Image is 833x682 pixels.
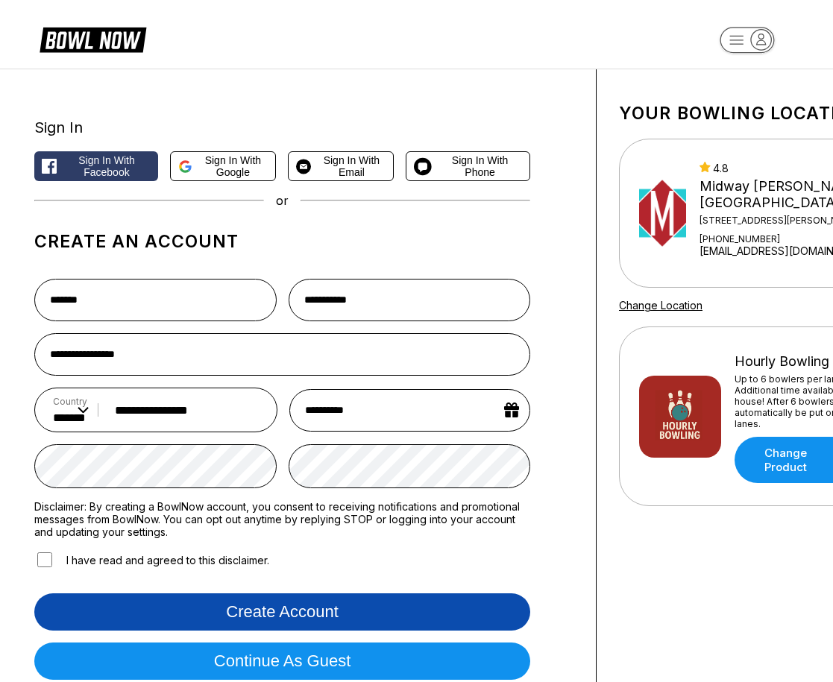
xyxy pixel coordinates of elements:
[438,154,522,178] span: Sign in with Phone
[53,396,89,407] label: Country
[406,151,530,181] button: Sign in with Phone
[639,172,686,254] img: Midway Bowling - Carlisle
[63,154,151,178] span: Sign in with Facebook
[170,151,276,181] button: Sign in with Google
[34,119,530,136] div: Sign In
[34,550,269,569] label: I have read and agreed to this disclaimer.
[37,552,52,567] input: I have read and agreed to this disclaimer.
[619,299,702,312] a: Change Location
[34,642,530,680] button: Continue as guest
[34,193,530,208] div: or
[198,154,268,178] span: Sign in with Google
[317,154,386,178] span: Sign in with Email
[34,151,158,181] button: Sign in with Facebook
[34,593,530,631] button: Create account
[288,151,394,181] button: Sign in with Email
[34,231,530,252] h1: Create an account
[34,500,530,538] label: Disclaimer: By creating a BowlNow account, you consent to receiving notifications and promotional...
[639,376,721,458] img: Hourly Bowling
